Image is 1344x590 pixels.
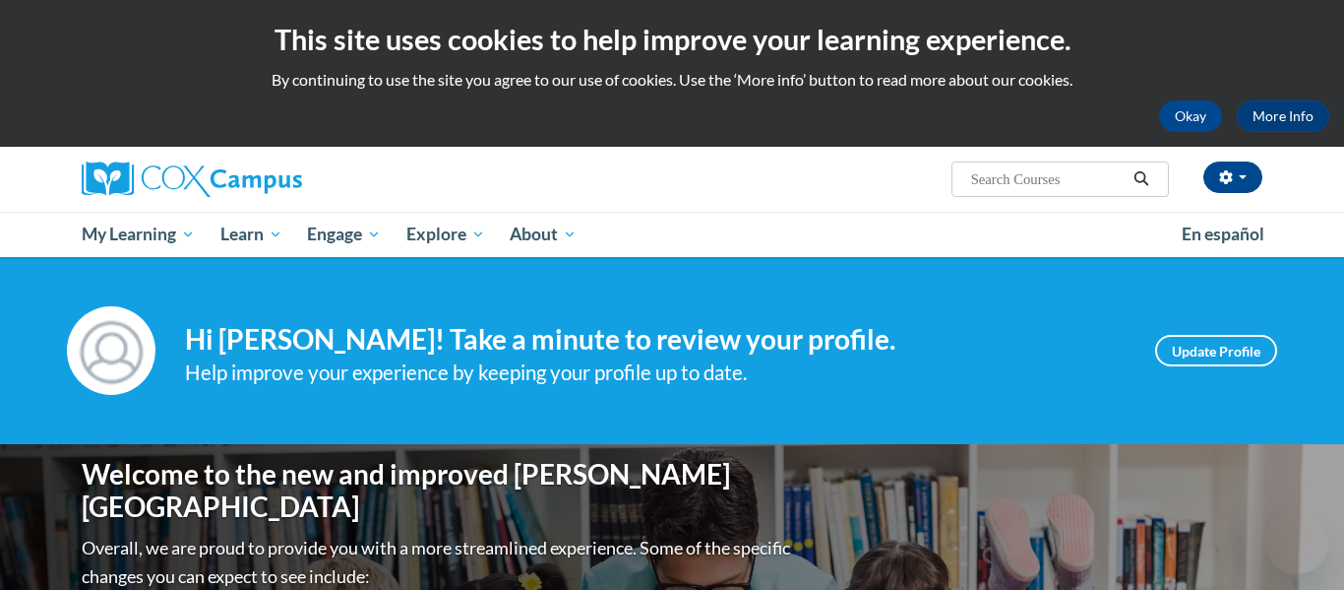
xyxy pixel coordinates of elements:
[394,212,498,257] a: Explore
[1159,100,1222,132] button: Okay
[307,223,381,246] span: Engage
[208,212,295,257] a: Learn
[969,167,1127,191] input: Search Courses
[52,212,1292,257] div: Main menu
[1265,511,1328,574] iframe: Button to launch messaging window
[15,69,1329,91] p: By continuing to use the site you agree to our use of cookies. Use the ‘More info’ button to read...
[185,323,1126,357] h4: Hi [PERSON_NAME]! Take a minute to review your profile.
[82,162,456,197] a: Cox Campus
[1203,162,1262,193] button: Account Settings
[185,357,1126,389] div: Help improve your experience by keeping your profile up to date.
[498,212,590,257] a: About
[294,212,394,257] a: Engage
[1127,167,1156,191] button: Search
[1182,224,1264,244] span: En español
[15,20,1329,59] h2: This site uses cookies to help improve your learning experience.
[1237,100,1329,132] a: More Info
[67,306,155,395] img: Profile Image
[1155,335,1277,366] a: Update Profile
[82,458,795,524] h1: Welcome to the new and improved [PERSON_NAME][GEOGRAPHIC_DATA]
[510,223,577,246] span: About
[1169,214,1277,255] a: En español
[69,212,208,257] a: My Learning
[220,223,282,246] span: Learn
[406,223,485,246] span: Explore
[82,223,195,246] span: My Learning
[82,162,302,197] img: Cox Campus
